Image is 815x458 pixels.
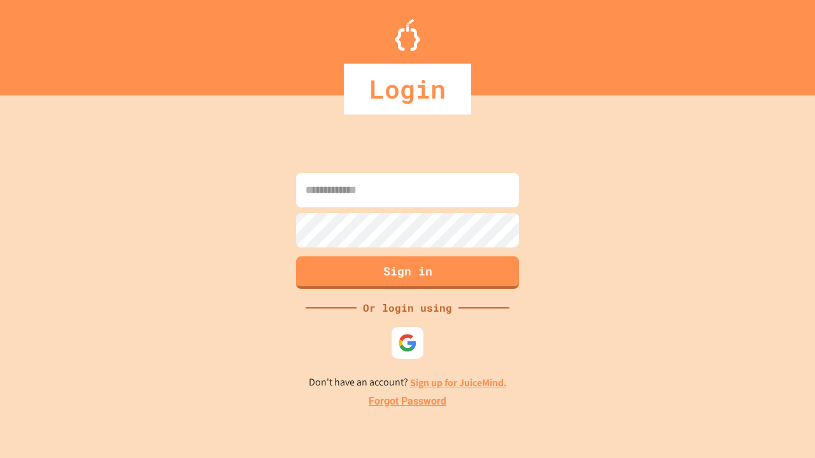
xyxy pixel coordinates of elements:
[309,375,507,391] p: Don't have an account?
[398,333,417,352] img: google-icon.svg
[395,19,420,51] img: Logo.svg
[410,376,507,389] a: Sign up for JuiceMind.
[709,352,802,406] iframe: chat widget
[344,64,471,114] div: Login
[357,300,458,316] div: Or login using
[369,394,446,409] a: Forgot Password
[296,256,519,289] button: Sign in
[762,407,802,445] iframe: chat widget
